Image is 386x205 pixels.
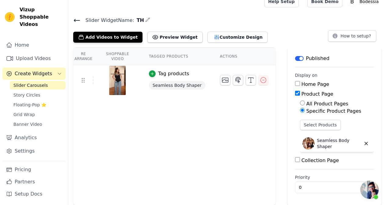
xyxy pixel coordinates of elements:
a: Partners [2,176,66,188]
legend: Display on [295,72,318,78]
a: Open chat [360,181,379,199]
button: Select Products [300,120,341,130]
button: Tag products [149,70,189,77]
a: Setup Docs [2,188,66,200]
a: Home [2,39,66,51]
th: Tagged Products [142,48,213,65]
a: Pricing [2,164,66,176]
span: Vizup Shoppable Videos [20,6,63,28]
img: Vizup [5,12,15,22]
label: Collection Page [301,157,339,163]
label: Product Page [301,91,334,97]
button: Add Videos to Widget [73,32,142,43]
a: Grid Wrap [10,110,66,119]
label: All Product Pages [306,101,348,107]
span: Slider Carousels [13,82,48,88]
label: Specific Product Pages [306,108,361,114]
th: Re Arrange [73,48,93,65]
a: Floating-Pop ⭐ [10,101,66,109]
span: Create Widgets [15,70,52,77]
span: Floating-Pop ⭐ [13,102,46,108]
a: Banner Video [10,120,66,129]
a: Upload Videos [2,52,66,65]
p: Published [306,55,330,62]
img: tn-df0eff3603cc4699b3701b044a666290.png [109,66,126,95]
img: Seamless Body Shaper [302,137,315,150]
button: Delete widget [361,138,371,149]
a: How to setup? [328,34,376,40]
span: Grid Wrap [13,111,35,118]
span: Seamless Body Shaper [149,81,205,90]
span: Banner Video [13,121,42,127]
button: Customize Design [207,32,268,43]
span: Slider Widget Name: [81,17,134,24]
button: How to setup? [328,30,376,42]
span: TH [134,17,144,24]
label: Priority [295,174,374,180]
a: Analytics [2,132,66,144]
label: Home Page [301,81,329,87]
th: Shoppable Video [93,48,141,65]
div: Edit Name [145,16,150,24]
div: Tag products [158,70,189,77]
span: Story Circles [13,92,40,98]
a: Slider Carousels [10,81,66,90]
a: Settings [2,145,66,157]
p: Seamless Body Shaper [317,137,361,150]
button: Create Widgets [2,68,66,80]
button: Preview Widget [147,32,202,43]
th: Actions [213,48,276,65]
a: Story Circles [10,91,66,99]
button: Change Thumbnail [220,75,230,85]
